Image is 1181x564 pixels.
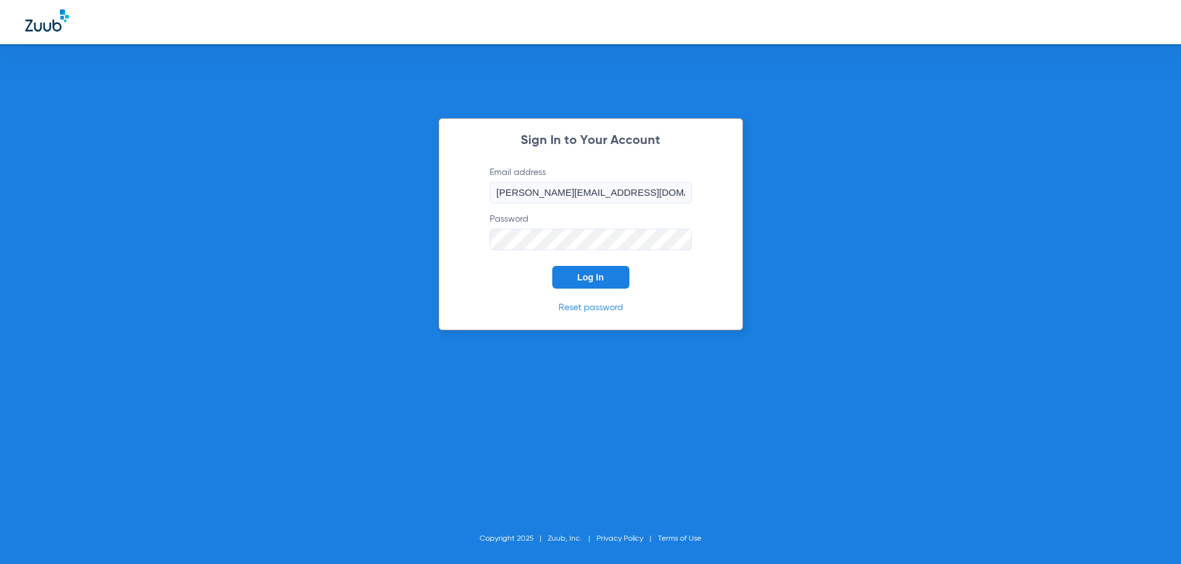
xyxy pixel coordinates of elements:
img: Zuub Logo [25,9,69,32]
input: Email address [490,182,692,203]
span: Log In [578,272,604,282]
input: Password [490,229,692,250]
li: Copyright 2025 [480,532,548,545]
label: Password [490,213,692,250]
li: Zuub, Inc. [548,532,597,545]
iframe: Chat Widget [1118,503,1181,564]
button: Log In [552,266,629,289]
a: Terms of Use [658,535,701,543]
a: Reset password [559,303,623,312]
label: Email address [490,166,692,203]
h2: Sign In to Your Account [471,135,711,147]
a: Privacy Policy [597,535,643,543]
